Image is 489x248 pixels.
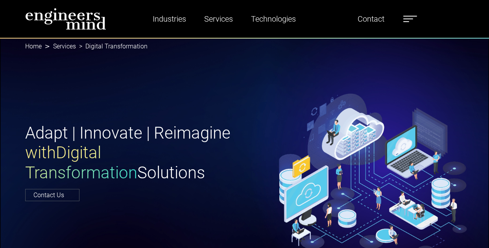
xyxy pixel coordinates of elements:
a: Contact [354,10,388,28]
a: Technologies [248,10,299,28]
img: logo [25,8,106,30]
a: Services [53,43,76,50]
nav: breadcrumb [25,38,464,55]
a: Home [25,43,42,50]
span: with Digital Transformation [25,143,137,182]
li: Digital Transformation [76,42,148,51]
a: Contact Us [25,189,79,201]
a: Services [201,10,236,28]
a: Industries [149,10,189,28]
h1: Adapt | Innovate | Reimagine Solutions [25,123,240,183]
